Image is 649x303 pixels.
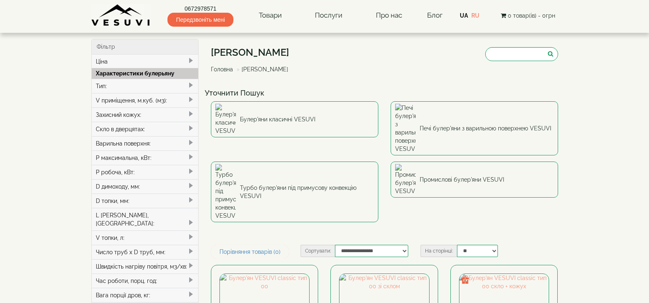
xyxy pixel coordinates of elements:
[92,259,199,273] div: Швидкість нагріву повітря, м3/хв:
[421,245,457,257] label: На сторінці:
[460,12,468,19] a: UA
[92,288,199,302] div: Вага порції дров, кг:
[307,6,351,25] a: Послуги
[211,245,289,259] a: Порівняння товарів (0)
[92,79,199,93] div: Тип:
[92,39,199,55] div: Фільтр
[92,208,199,230] div: L [PERSON_NAME], [GEOGRAPHIC_DATA]:
[395,104,416,153] img: Печі булер'яни з варильною поверхнею VESUVI
[215,104,236,135] img: Булер'яни класичні VESUVI
[92,107,199,122] div: Захисний кожух:
[92,179,199,194] div: D димоходу, мм:
[508,12,555,19] span: 0 товар(ів) - 0грн
[427,11,443,19] a: Блог
[92,93,199,107] div: V приміщення, м.куб. (м3):
[211,162,378,222] a: Турбо булер'яни під примусову конвекцію VESUVI Турбо булер'яни під примусову конвекцію VESUVI
[91,4,151,27] img: Завод VESUVI
[92,273,199,288] div: Час роботи, порц. год:
[92,150,199,165] div: P максимальна, кВт:
[391,101,558,155] a: Печі булер'яни з варильною поверхнею VESUVI Печі булер'яни з варильною поверхнею VESUVI
[92,136,199,150] div: Варильна поверхня:
[92,230,199,245] div: V топки, л:
[395,164,416,195] img: Промислові булер'яни VESUVI
[215,164,236,220] img: Турбо булер'яни під примусову конвекцію VESUVI
[167,5,233,13] a: 0672978571
[92,55,199,68] div: Ціна
[211,101,378,137] a: Булер'яни класичні VESUVI Булер'яни класичні VESUVI
[167,13,233,27] span: Передзвоніть мені
[498,11,558,20] button: 0 товар(ів) - 0грн
[205,89,564,97] h4: Уточнити Пошук
[92,122,199,136] div: Скло в дверцятах:
[211,66,233,73] a: Головна
[92,245,199,259] div: Число труб x D труб, мм:
[235,65,288,73] li: [PERSON_NAME]
[391,162,558,198] a: Промислові булер'яни VESUVI Промислові булер'яни VESUVI
[461,276,469,284] img: gift
[211,47,294,58] h1: [PERSON_NAME]
[92,194,199,208] div: D топки, мм:
[368,6,410,25] a: Про нас
[471,12,479,19] a: RU
[92,165,199,179] div: P робоча, кВт:
[251,6,290,25] a: Товари
[92,68,199,79] div: Характеристики булерьяну
[301,245,335,257] label: Сортувати:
